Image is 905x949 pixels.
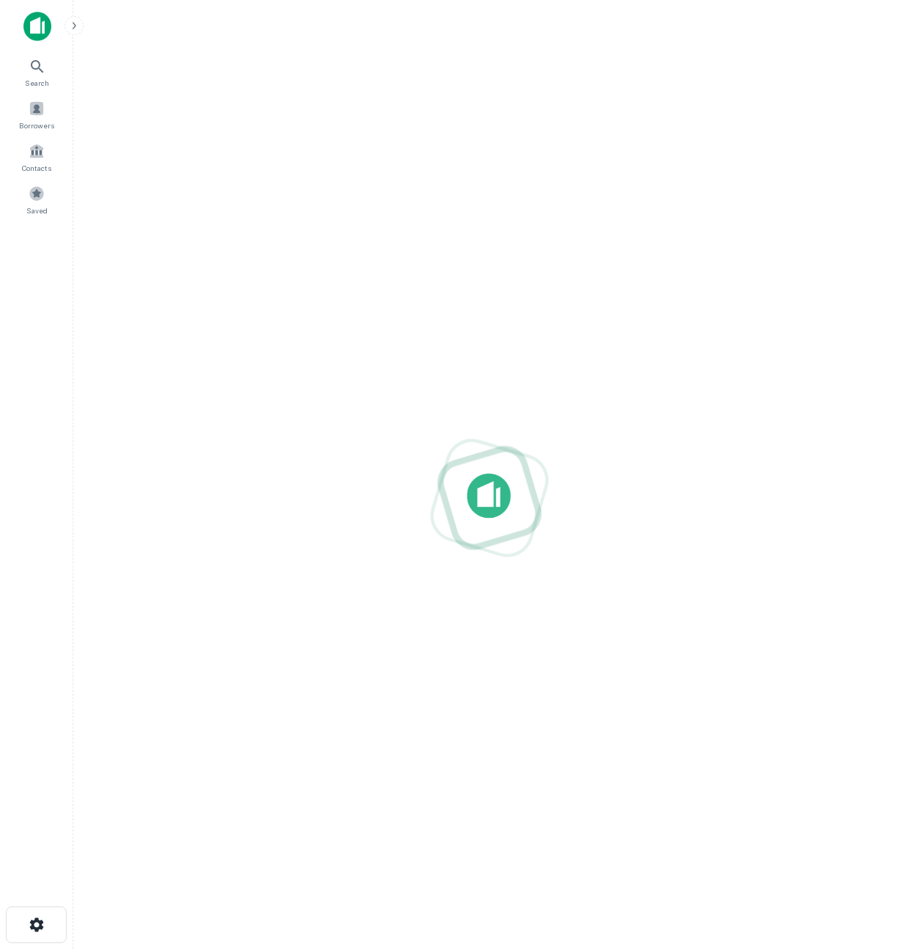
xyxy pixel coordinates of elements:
iframe: Chat Widget [832,832,905,902]
a: Saved [4,180,69,219]
a: Borrowers [4,95,69,134]
span: Search [25,77,49,89]
span: Saved [26,205,48,216]
a: Contacts [4,137,69,177]
a: Search [4,52,69,92]
span: Borrowers [19,120,54,131]
img: capitalize-icon.png [23,12,51,41]
span: Contacts [22,162,51,174]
